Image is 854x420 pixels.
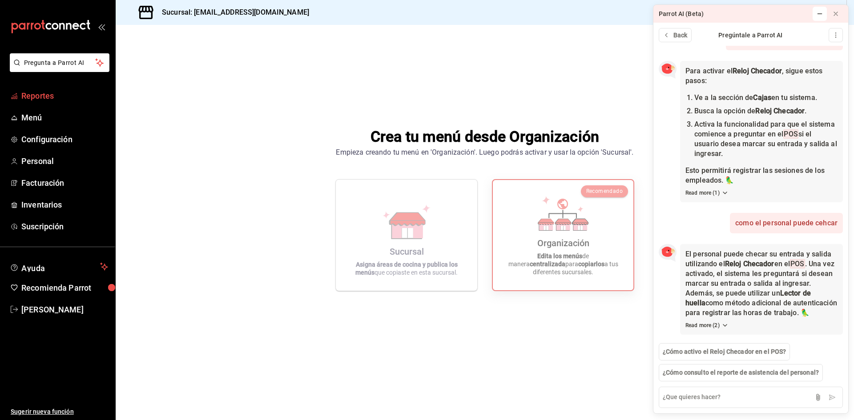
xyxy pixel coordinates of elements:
[659,364,823,381] button: ¿Cómo consulto el reporte de asistencia del personal?
[11,407,108,416] span: Sugerir nueva función
[537,238,589,248] div: Organización
[21,90,108,102] span: Reportes
[346,260,467,276] p: que copiaste en esta sucursal.
[155,7,309,18] h3: Sucursal: [EMAIL_ADDRESS][DOMAIN_NAME]
[694,93,838,103] li: Ve a la sección de en tu sistema.
[24,58,96,68] span: Pregunta a Parrot AI
[725,260,774,268] strong: Reloj Checador
[659,343,790,360] button: ¿Cómo activo el Reloj Checador en el POS?
[735,218,838,228] span: como el personal puede cehcar
[663,368,819,377] span: ¿Cómo consulto el reporte de asistencia del personal?
[694,120,837,158] span: Activa la funcionalidad para que el sistema comience a preguntar en el si el usuario desea marcar...
[21,282,108,294] span: Recomienda Parrot
[21,261,97,272] span: Ayuda
[659,9,704,19] div: Parrot AI (Beta)
[663,347,786,356] span: ¿Cómo activo el Reloj Checador en el POS?
[537,252,582,260] strong: Edita los menús
[21,133,108,145] span: Configuración
[753,93,771,102] strong: Cajas
[685,189,729,197] button: Read more (1)
[586,188,623,194] span: Recomendado
[692,31,810,40] div: Pregúntale a Parrot AI
[659,28,692,42] button: Back
[355,261,458,276] strong: Asigna áreas de cocina y publica los menús
[336,126,633,147] h1: Crea tu menú desde Organización
[504,252,623,276] p: de manera para a tus diferentes sucursales.
[21,199,108,211] span: Inventarios
[694,106,838,116] li: Busca la opción de .
[21,220,108,232] span: Suscripción
[21,304,108,316] span: [PERSON_NAME]
[21,112,108,124] span: Menú
[685,321,729,329] button: Read more (2)
[783,129,798,139] span: POS
[21,155,108,167] span: Personal
[10,53,109,72] button: Pregunta a Parrot AI
[685,66,838,86] p: Para activar el , sigue estos pasos:
[6,64,109,74] a: Pregunta a Parrot AI
[578,260,604,268] strong: copiarlos
[755,107,805,115] strong: Reloj Checador
[790,259,805,268] span: POS
[733,67,782,75] strong: Reloj Checador
[673,31,688,40] span: Back
[530,260,565,268] strong: centralizada
[98,23,105,30] button: open_drawer_menu
[390,246,424,257] div: Sucursal
[685,166,838,185] p: Esto permitirá registrar las sesiones de los empleados. 🦜
[21,177,108,189] span: Facturación
[685,249,838,318] p: El personal puede checar su entrada y salida utilizando el como método adicional de autenticación...
[336,147,633,158] div: Empieza creando tu menú en 'Organización'. Luego podrás activar y usar la opción 'Sucursal'.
